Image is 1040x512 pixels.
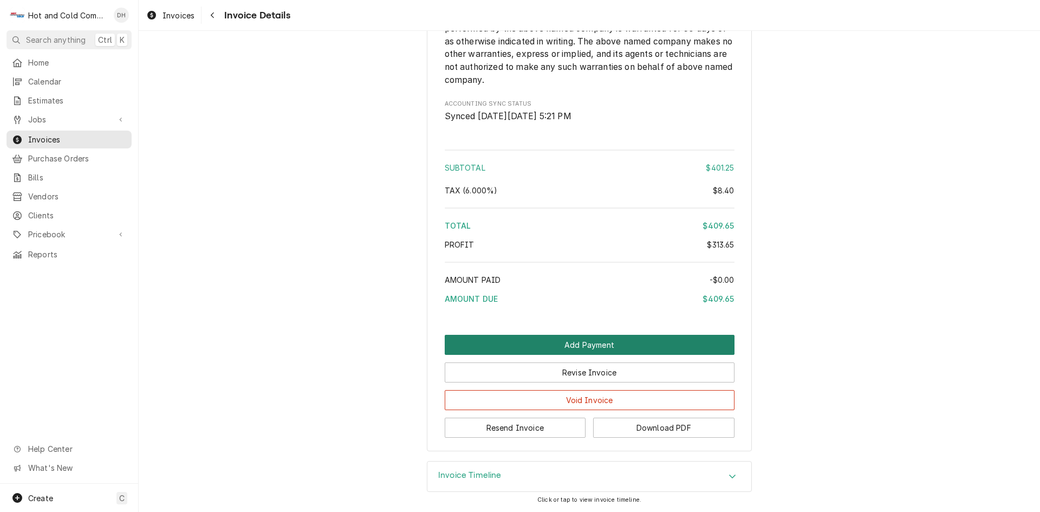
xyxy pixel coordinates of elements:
[28,95,126,106] span: Estimates
[162,10,194,21] span: Invoices
[6,168,132,186] a: Bills
[445,185,734,196] div: Tax
[438,470,502,481] h3: Invoice Timeline
[445,100,734,123] div: Accounting Sync Status
[445,418,586,438] button: Resend Invoice
[119,492,125,504] span: C
[28,494,53,503] span: Create
[445,221,471,230] span: Total
[445,239,734,250] div: Profit
[427,462,751,492] div: Accordion Header
[28,191,126,202] span: Vendors
[10,8,25,23] div: Hot and Cold Commercial Kitchens, Inc.'s Avatar
[445,293,734,304] div: Amount Due
[445,362,734,383] button: Revise Invoice
[445,355,734,383] div: Button Group Row
[120,34,125,46] span: K
[445,335,734,355] div: Button Group Row
[114,8,129,23] div: Daryl Harris's Avatar
[445,240,474,249] span: Profit
[427,462,751,492] button: Accordion Details Expand Trigger
[6,225,132,243] a: Go to Pricebook
[28,57,126,68] span: Home
[10,8,25,23] div: H
[28,443,125,455] span: Help Center
[445,275,501,284] span: Amount Paid
[6,111,132,128] a: Go to Jobs
[28,249,126,260] span: Reports
[445,390,734,410] button: Void Invoice
[204,7,221,24] button: Navigate back
[28,462,125,474] span: What's New
[445,383,734,410] div: Button Group Row
[6,30,132,49] button: Search anythingCtrlK
[445,100,734,108] span: Accounting Sync Status
[6,206,132,224] a: Clients
[6,73,132,90] a: Calendar
[445,274,734,286] div: Amount Paid
[445,110,734,123] span: Accounting Sync Status
[221,8,290,23] span: Invoice Details
[713,185,734,196] div: $8.40
[28,153,126,164] span: Purchase Orders
[28,114,110,125] span: Jobs
[537,496,641,503] span: Click or tap to view invoice timeline.
[6,92,132,109] a: Estimates
[706,162,734,173] div: $401.25
[593,418,734,438] button: Download PDF
[703,220,734,231] div: $409.65
[445,294,498,303] span: Amount Due
[445,111,571,121] span: Synced [DATE][DATE] 5:21 PM
[703,293,734,304] div: $409.65
[445,335,734,438] div: Button Group
[445,162,734,173] div: Subtotal
[445,163,485,172] span: Subtotal
[6,459,132,477] a: Go to What's New
[445,335,734,355] button: Add Payment
[6,187,132,205] a: Vendors
[445,146,734,312] div: Amount Summary
[28,76,126,87] span: Calendar
[6,245,132,263] a: Reports
[6,150,132,167] a: Purchase Orders
[98,34,112,46] span: Ctrl
[26,34,86,46] span: Search anything
[445,220,734,231] div: Total
[28,229,110,240] span: Pricebook
[28,134,126,145] span: Invoices
[710,274,734,286] div: -$0.00
[114,8,129,23] div: DH
[707,239,734,250] div: $313.65
[28,210,126,221] span: Clients
[142,7,199,24] a: Invoices
[28,10,108,21] div: Hot and Cold Commercial Kitchens, Inc.
[445,410,734,438] div: Button Group Row
[427,461,752,492] div: Invoice Timeline
[445,186,498,195] span: [4%] Georgia State [2%] Georgia, Cobb County
[6,54,132,72] a: Home
[28,172,126,183] span: Bills
[6,131,132,148] a: Invoices
[6,440,132,458] a: Go to Help Center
